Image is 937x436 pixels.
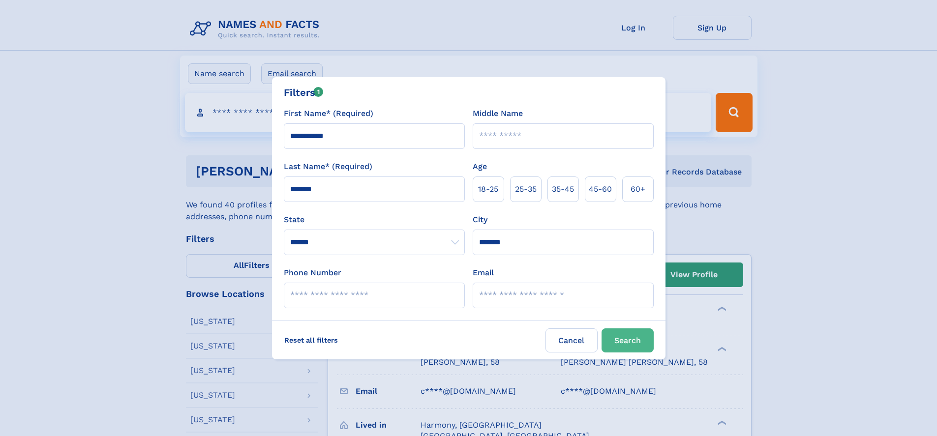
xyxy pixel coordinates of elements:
[602,328,654,352] button: Search
[631,183,645,195] span: 60+
[515,183,537,195] span: 25‑35
[473,161,487,173] label: Age
[552,183,574,195] span: 35‑45
[284,108,373,119] label: First Name* (Required)
[589,183,612,195] span: 45‑60
[284,85,324,100] div: Filters
[284,214,465,226] label: State
[473,214,487,226] label: City
[284,161,372,173] label: Last Name* (Required)
[545,328,598,352] label: Cancel
[473,267,494,279] label: Email
[478,183,498,195] span: 18‑25
[278,328,344,352] label: Reset all filters
[473,108,523,119] label: Middle Name
[284,267,341,279] label: Phone Number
